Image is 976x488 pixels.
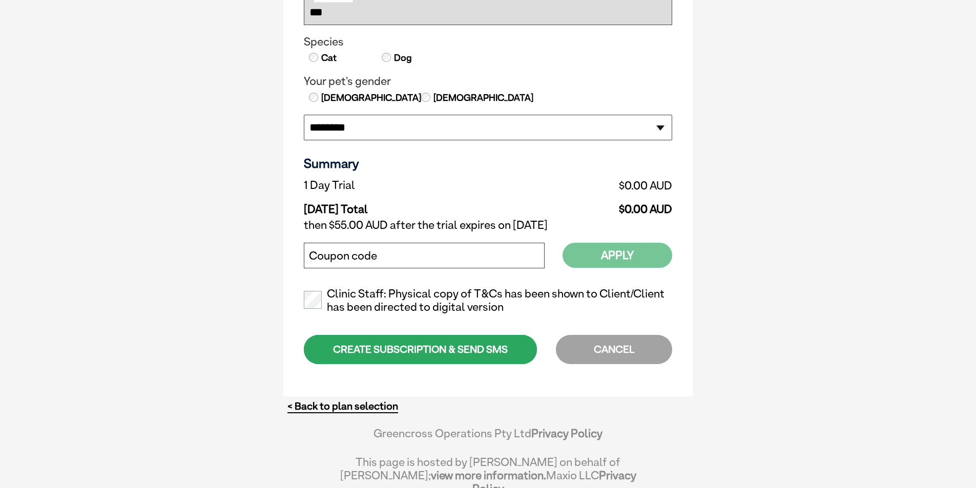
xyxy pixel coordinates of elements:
input: Clinic Staff: Physical copy of T&Cs has been shown to Client/Client has been directed to digital ... [304,291,322,309]
div: Greencross Operations Pty Ltd [340,427,636,450]
a: Privacy Policy [531,427,603,440]
td: [DATE] Total [304,195,504,216]
label: Clinic Staff: Physical copy of T&Cs has been shown to Client/Client has been directed to digital ... [304,287,672,314]
legend: Your pet's gender [304,75,672,88]
label: Coupon code [309,249,377,263]
td: $0.00 AUD [504,195,672,216]
legend: Species [304,35,672,49]
button: Apply [563,243,672,268]
div: CANCEL [556,335,672,364]
td: then $55.00 AUD after the trial expires on [DATE] [304,216,672,235]
a: view more information. [431,469,546,482]
h3: Summary [304,156,672,171]
td: $0.00 AUD [504,176,672,195]
div: CREATE SUBSCRIPTION & SEND SMS [304,335,537,364]
a: < Back to plan selection [287,400,398,413]
td: 1 Day Trial [304,176,504,195]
